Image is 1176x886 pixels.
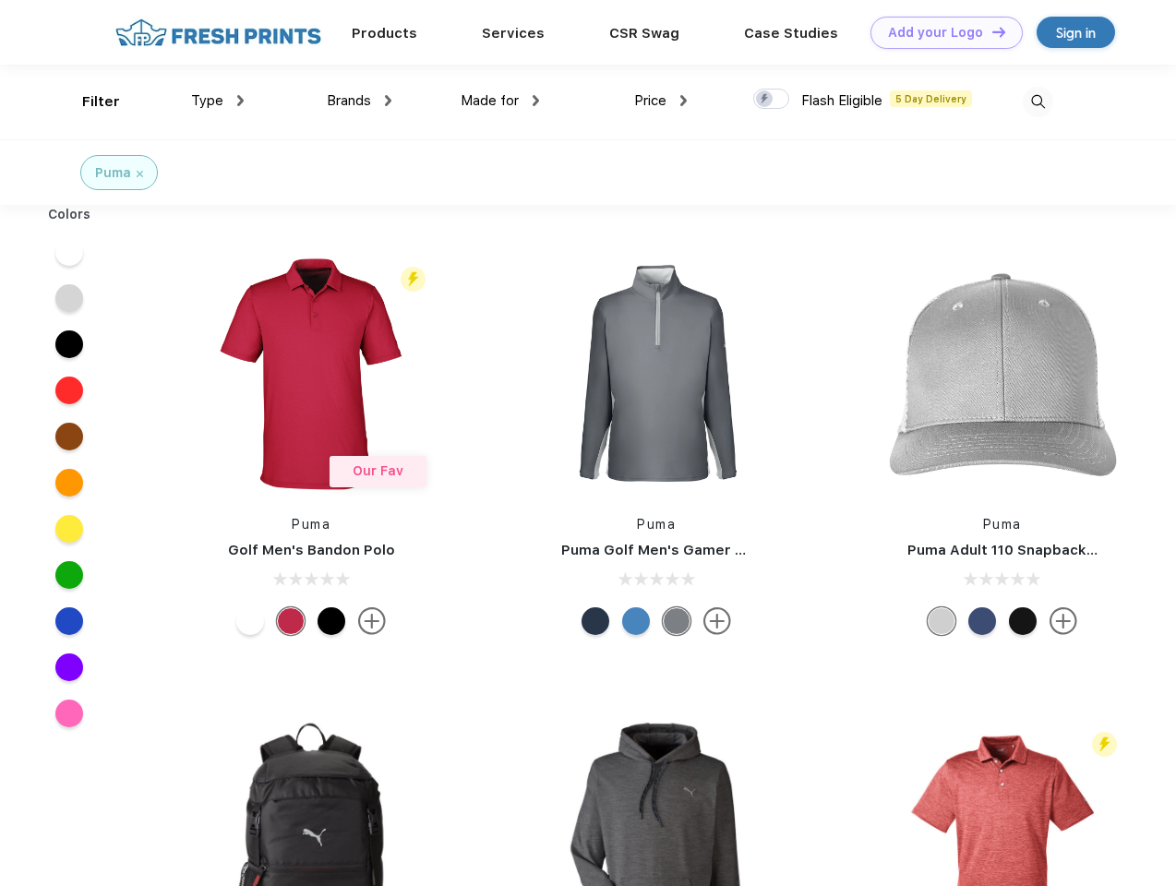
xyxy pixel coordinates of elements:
[1009,607,1037,635] div: Pma Blk with Pma Blk
[236,607,264,635] div: Bright White
[582,607,609,635] div: Navy Blazer
[401,267,426,292] img: flash_active_toggle.svg
[1050,607,1077,635] img: more.svg
[95,163,131,183] div: Puma
[34,205,105,224] div: Colors
[609,25,679,42] a: CSR Swag
[622,607,650,635] div: Bright Cobalt
[637,517,676,532] a: Puma
[888,25,983,41] div: Add your Logo
[228,542,395,558] a: Golf Men's Bandon Polo
[983,517,1022,532] a: Puma
[188,251,434,497] img: func=resize&h=266
[353,463,403,478] span: Our Fav
[534,251,779,497] img: func=resize&h=266
[110,17,327,49] img: fo%20logo%202.webp
[890,90,972,107] span: 5 Day Delivery
[385,95,391,106] img: dropdown.png
[703,607,731,635] img: more.svg
[880,251,1125,497] img: func=resize&h=266
[191,92,223,109] span: Type
[1023,87,1053,117] img: desktop_search.svg
[680,95,687,106] img: dropdown.png
[461,92,519,109] span: Made for
[561,542,853,558] a: Puma Golf Men's Gamer Golf Quarter-Zip
[968,607,996,635] div: Peacoat Qut Shd
[928,607,955,635] div: Quarry Brt Whit
[1056,22,1096,43] div: Sign in
[1092,732,1117,757] img: flash_active_toggle.svg
[327,92,371,109] span: Brands
[137,171,143,177] img: filter_cancel.svg
[358,607,386,635] img: more.svg
[533,95,539,106] img: dropdown.png
[482,25,545,42] a: Services
[352,25,417,42] a: Products
[277,607,305,635] div: Ski Patrol
[237,95,244,106] img: dropdown.png
[801,92,882,109] span: Flash Eligible
[663,607,690,635] div: Quiet Shade
[82,91,120,113] div: Filter
[1037,17,1115,48] a: Sign in
[318,607,345,635] div: Puma Black
[292,517,330,532] a: Puma
[992,27,1005,37] img: DT
[634,92,666,109] span: Price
